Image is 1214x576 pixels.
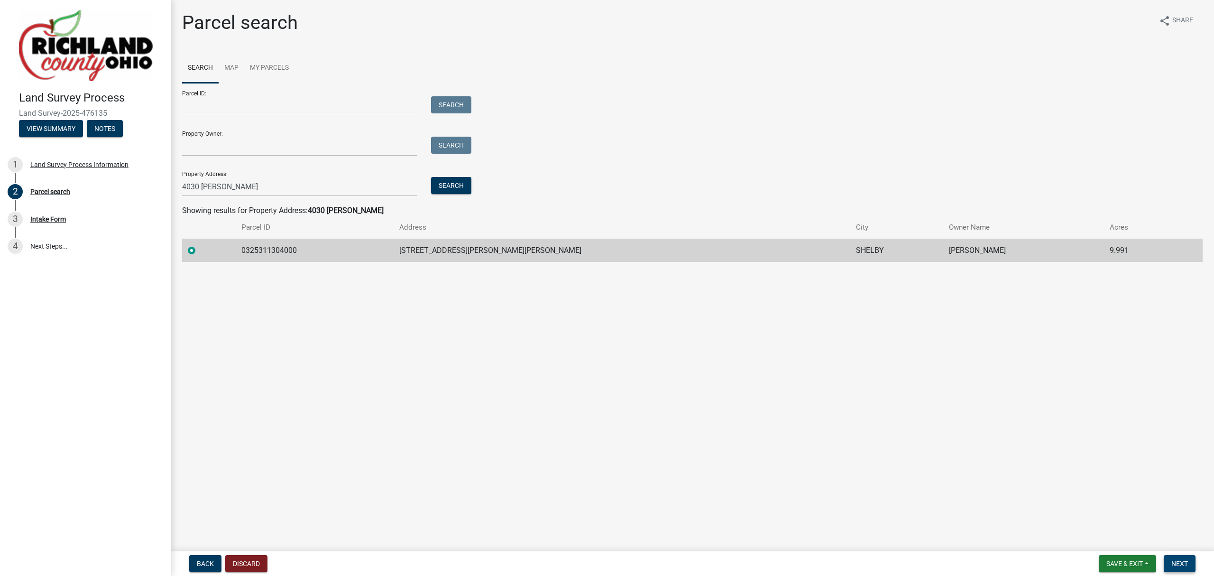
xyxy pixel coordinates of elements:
[850,239,943,262] td: SHELBY
[30,161,129,168] div: Land Survey Process Information
[87,120,123,137] button: Notes
[431,177,471,194] button: Search
[19,91,163,105] h4: Land Survey Process
[19,120,83,137] button: View Summary
[8,212,23,227] div: 3
[1099,555,1156,572] button: Save & Exit
[431,96,471,113] button: Search
[87,125,123,133] wm-modal-confirm: Notes
[236,216,394,239] th: Parcel ID
[1106,560,1143,567] span: Save & Exit
[850,216,943,239] th: City
[1172,15,1193,27] span: Share
[236,239,394,262] td: 0325311304000
[182,53,219,84] a: Search
[30,188,70,195] div: Parcel search
[943,239,1104,262] td: [PERSON_NAME]
[189,555,221,572] button: Back
[1104,239,1176,262] td: 9.991
[394,239,850,262] td: [STREET_ADDRESS][PERSON_NAME][PERSON_NAME]
[1164,555,1196,572] button: Next
[943,216,1104,239] th: Owner Name
[182,205,1203,216] div: Showing results for Property Address:
[394,216,850,239] th: Address
[19,125,83,133] wm-modal-confirm: Summary
[1159,15,1170,27] i: share
[1104,216,1176,239] th: Acres
[19,10,153,81] img: Richland County, Ohio
[182,11,298,34] h1: Parcel search
[244,53,294,84] a: My Parcels
[1171,560,1188,567] span: Next
[8,157,23,172] div: 1
[225,555,267,572] button: Discard
[8,184,23,199] div: 2
[197,560,214,567] span: Back
[19,109,152,118] span: Land Survey-2025-476135
[30,216,66,223] div: Intake Form
[8,239,23,254] div: 4
[431,137,471,154] button: Search
[219,53,244,84] a: Map
[308,206,384,215] strong: 4030 [PERSON_NAME]
[1151,11,1201,30] button: shareShare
